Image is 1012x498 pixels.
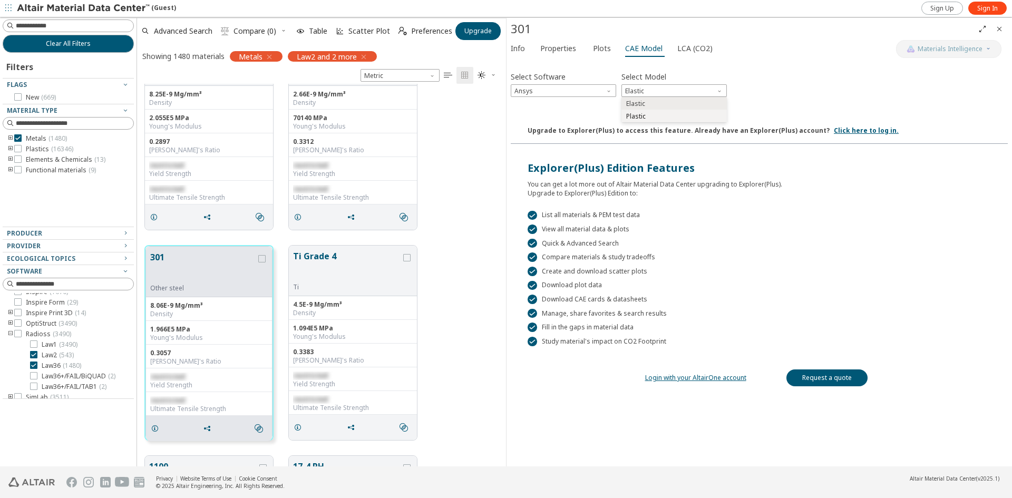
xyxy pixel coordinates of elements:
[26,145,73,153] span: Plastics
[180,475,231,482] a: Website Terms of Use
[528,409,537,418] div: 
[146,418,168,439] button: Details
[42,372,115,380] span: Law36+/FAIL/BiQUAD
[94,155,105,164] span: ( 13 )
[150,251,256,284] button: 301
[297,52,357,61] span: Law2 and 2 more
[150,301,268,310] div: 8.06E-9 Mg/mm³
[239,52,262,61] span: Metals
[137,84,506,466] div: grid
[977,4,998,13] span: Sign In
[63,361,81,370] span: ( 1480 )
[67,298,78,307] span: ( 29 )
[150,381,268,389] div: Yield Strength
[528,395,991,404] div: Create and download scatter plots
[7,166,14,174] i: toogle group
[42,362,81,370] span: Law36
[149,99,269,107] div: Density
[154,27,212,35] span: Advanced Search
[293,356,413,365] div: [PERSON_NAME]'s Ratio
[400,213,408,221] i: 
[440,67,456,84] button: Table View
[528,380,991,390] div: Compare materials & study tradeoffs
[3,265,134,278] button: Software
[293,348,413,356] div: 0.3383
[239,475,277,482] a: Cookie Consent
[896,40,1001,58] button: AI CopilotMaterials Intelligence
[342,207,364,228] button: Share
[293,99,413,107] div: Density
[293,250,401,283] button: Ti Grade 4
[149,161,184,170] span: restricted
[626,100,645,108] span: Elastic
[149,90,269,99] div: 8.25E-9 Mg/mm³
[221,27,229,35] i: 
[398,27,407,35] i: 
[621,84,727,97] div: Model
[150,405,268,413] div: Ultimate Tensile Strength
[75,308,86,317] span: ( 14 )
[528,423,991,432] div: Download CAE cards & datasheets
[256,213,264,221] i: 
[26,155,105,164] span: Elements & Chemicals
[3,35,134,53] button: Clear All Filters
[149,460,257,493] button: 1100
[930,4,954,13] span: Sign Up
[511,84,616,97] div: Software
[361,69,440,82] div: Unit System
[293,300,413,309] div: 4.5E-9 Mg/mm³
[528,367,991,376] div: Quick & Advanced Search
[293,138,413,146] div: 0.3312
[149,193,269,202] div: Ultimate Tensile Strength
[293,395,328,404] span: restricted
[7,267,42,276] span: Software
[528,451,991,460] div: Fill in the gaps in material data
[626,112,646,121] span: Plastic
[593,40,611,57] span: Plots
[26,93,56,102] span: New
[7,134,14,143] i: toogle group
[461,71,469,80] i: 
[456,67,473,84] button: Tile View
[26,298,78,307] span: Inspire Form
[511,102,1008,237] img: Paywall-CAE
[625,40,663,57] span: CAE Model
[150,357,268,366] div: [PERSON_NAME]'s Ratio
[59,340,77,349] span: ( 3490 )
[293,324,413,333] div: 1.094E5 MPa
[26,134,67,143] span: Metals
[7,155,14,164] i: toogle group
[7,229,42,238] span: Producer
[108,372,115,380] span: ( 2 )
[473,67,501,84] button: Theme
[918,45,982,53] span: Materials Intelligence
[53,329,71,338] span: ( 3490 )
[293,161,328,170] span: restricted
[528,409,991,418] div: Download plot data
[528,193,991,208] p: Upgrade to
[293,184,328,193] span: restricted
[150,396,185,405] span: restricted
[289,207,311,228] button: Details
[621,69,666,84] label: Select Model
[528,250,830,263] div: Upgrade to Explorer(Plus) to access this feature. Already have an Explorer(Plus) account?
[921,2,963,15] a: Sign Up
[834,254,899,263] a: Click here to log in.
[26,166,96,174] span: Functional materials
[42,383,106,391] span: Law36+/FAIL/TAB1
[255,424,263,433] i: 
[511,21,974,37] div: 301
[540,40,576,57] span: Properties
[198,418,220,439] button: Share
[198,207,220,228] button: Share
[26,319,77,328] span: OptiStruct
[149,146,269,154] div: [PERSON_NAME]'s Ratio
[17,3,151,14] img: Altair Material Data Center
[400,423,408,432] i: 
[528,380,537,390] div: 
[3,104,134,117] button: Material Type
[26,309,86,317] span: Inspire Print 3D
[149,122,269,131] div: Young's Modulus
[528,437,537,446] div: 
[250,418,272,439] button: Similar search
